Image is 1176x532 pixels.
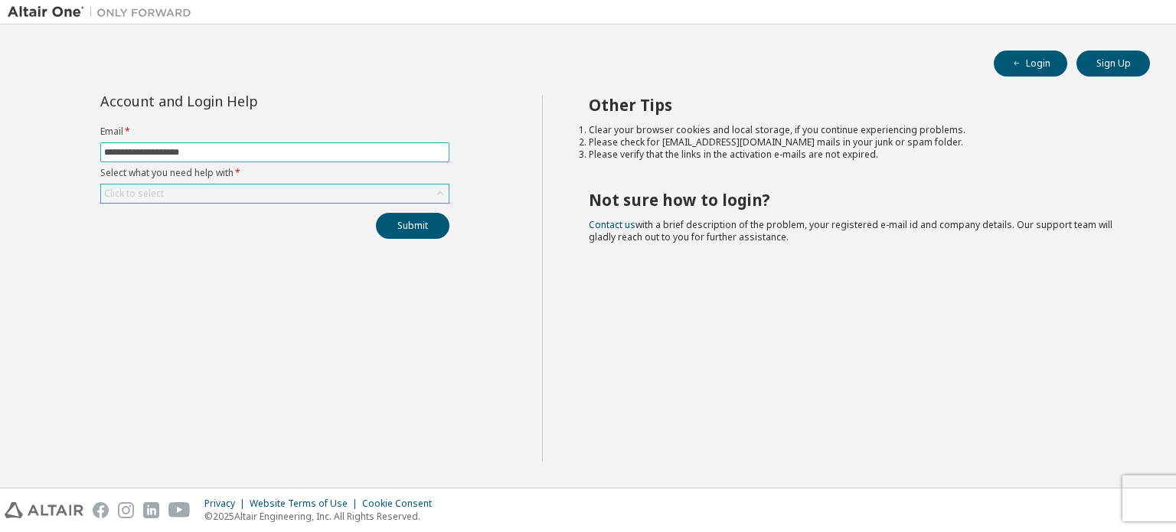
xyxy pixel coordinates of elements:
[589,149,1123,161] li: Please verify that the links in the activation e-mails are not expired.
[168,502,191,518] img: youtube.svg
[5,502,83,518] img: altair_logo.svg
[204,498,250,510] div: Privacy
[589,95,1123,115] h2: Other Tips
[8,5,199,20] img: Altair One
[376,213,449,239] button: Submit
[362,498,441,510] div: Cookie Consent
[589,218,1112,243] span: with a brief description of the problem, your registered e-mail id and company details. Our suppo...
[589,218,635,231] a: Contact us
[589,124,1123,136] li: Clear your browser cookies and local storage, if you continue experiencing problems.
[589,190,1123,210] h2: Not sure how to login?
[93,502,109,518] img: facebook.svg
[118,502,134,518] img: instagram.svg
[100,95,380,107] div: Account and Login Help
[101,184,449,203] div: Click to select
[589,136,1123,149] li: Please check for [EMAIL_ADDRESS][DOMAIN_NAME] mails in your junk or spam folder.
[1076,51,1150,77] button: Sign Up
[994,51,1067,77] button: Login
[250,498,362,510] div: Website Terms of Use
[204,510,441,523] p: © 2025 Altair Engineering, Inc. All Rights Reserved.
[104,188,164,200] div: Click to select
[100,126,449,138] label: Email
[143,502,159,518] img: linkedin.svg
[100,167,449,179] label: Select what you need help with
